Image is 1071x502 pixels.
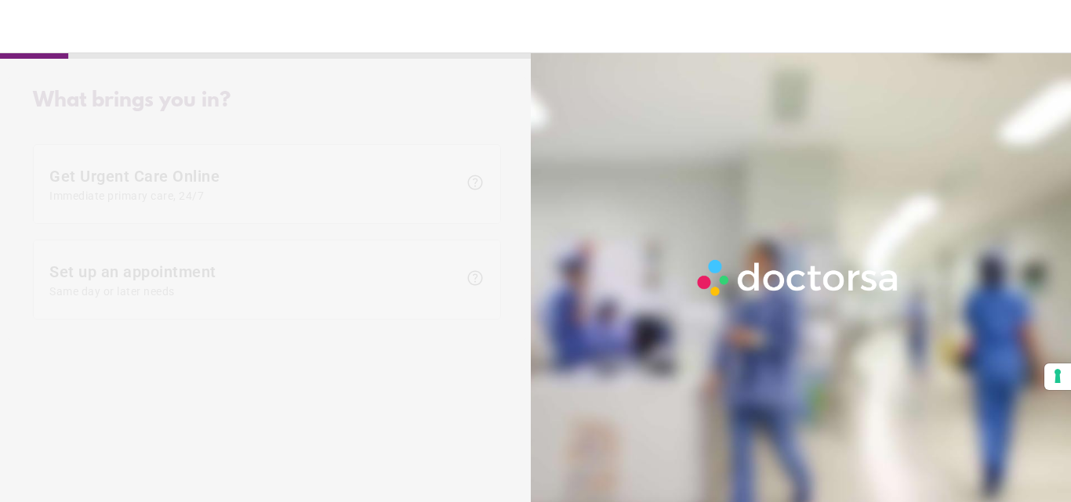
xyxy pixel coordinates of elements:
[49,167,458,202] span: Get Urgent Care Online
[49,285,458,298] span: Same day or later needs
[49,262,458,298] span: Set up an appointment
[1044,363,1071,390] button: Your consent preferences for tracking technologies
[466,269,485,287] span: help
[49,190,458,202] span: Immediate primary care, 24/7
[466,173,485,192] span: help
[33,89,501,113] div: What brings you in?
[692,254,906,302] img: Logo-Doctorsa-trans-White-partial-flat.png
